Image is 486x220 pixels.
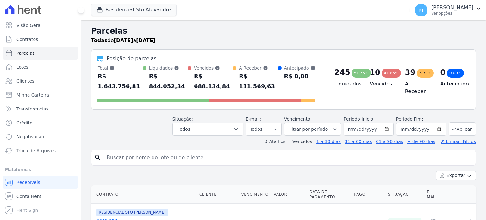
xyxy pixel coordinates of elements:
[239,65,277,71] div: A Receber
[370,67,380,78] div: 10
[3,116,78,129] a: Crédito
[385,185,424,204] th: Situação
[440,80,465,88] h4: Antecipado
[344,116,375,122] label: Período Inicío:
[114,37,133,43] strong: [DATE]
[91,25,476,37] h2: Parcelas
[334,67,350,78] div: 245
[376,139,403,144] a: 61 a 90 dias
[405,80,430,95] h4: A Receber
[172,123,243,136] button: Todos
[264,139,285,144] label: ↯ Atalhos
[271,185,307,204] th: Valor
[16,64,28,70] span: Lotes
[438,139,476,144] a: ✗ Limpar Filtros
[290,139,314,144] label: Vencidos:
[431,4,473,11] p: [PERSON_NAME]
[91,4,177,16] button: Residencial Sto Alexandre
[431,11,473,16] p: Ver opções
[449,122,476,136] button: Aplicar
[194,71,233,91] div: R$ 688.134,84
[16,134,44,140] span: Negativação
[91,37,108,43] strong: Todas
[405,67,415,78] div: 39
[239,71,277,91] div: R$ 111.569,63
[436,171,476,180] button: Exportar
[239,185,271,204] th: Vencimento
[3,103,78,115] a: Transferências
[94,154,102,161] i: search
[440,67,445,78] div: 0
[3,61,78,73] a: Lotes
[3,19,78,32] a: Visão Geral
[370,80,395,88] h4: Vencidos
[352,185,385,204] th: Pago
[172,116,193,122] label: Situação:
[407,139,435,144] a: + de 90 dias
[3,75,78,87] a: Clientes
[3,144,78,157] a: Troca de Arquivos
[3,89,78,101] a: Minha Carteira
[98,65,143,71] div: Total
[16,120,33,126] span: Crédito
[136,37,155,43] strong: [DATE]
[16,193,41,199] span: Conta Hent
[194,65,233,71] div: Vencidos
[352,69,371,78] div: 51,35%
[284,71,315,81] div: R$ 0,00
[284,65,315,71] div: Antecipado
[103,151,473,164] input: Buscar por nome do lote ou do cliente
[16,22,42,28] span: Visão Geral
[16,179,40,185] span: Recebíveis
[424,185,443,204] th: E-mail
[396,116,446,123] label: Período Fim:
[3,130,78,143] a: Negativação
[16,36,38,42] span: Contratos
[3,176,78,189] a: Recebíveis
[96,209,168,216] span: RESIDENCIAL STO [PERSON_NAME]
[16,106,48,112] span: Transferências
[149,71,188,91] div: R$ 844.052,34
[16,148,56,154] span: Troca de Arquivos
[410,1,486,19] button: RT [PERSON_NAME] Ver opções
[307,185,352,204] th: Data de Pagamento
[418,8,424,12] span: RT
[149,65,188,71] div: Liquidados
[3,190,78,203] a: Conta Hent
[98,71,143,91] div: R$ 1.643.756,81
[3,33,78,46] a: Contratos
[417,69,434,78] div: 6,79%
[345,139,372,144] a: 31 a 60 dias
[3,47,78,60] a: Parcelas
[447,69,464,78] div: 0,00%
[316,139,341,144] a: 1 a 30 dias
[16,92,49,98] span: Minha Carteira
[178,125,190,133] span: Todos
[16,50,35,56] span: Parcelas
[284,116,312,122] label: Vencimento:
[5,166,76,173] div: Plataformas
[382,69,401,78] div: 41,86%
[91,37,155,44] p: de a
[246,116,261,122] label: E-mail:
[91,185,197,204] th: Contrato
[334,80,360,88] h4: Liquidados
[16,78,34,84] span: Clientes
[107,55,157,62] div: Posição de parcelas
